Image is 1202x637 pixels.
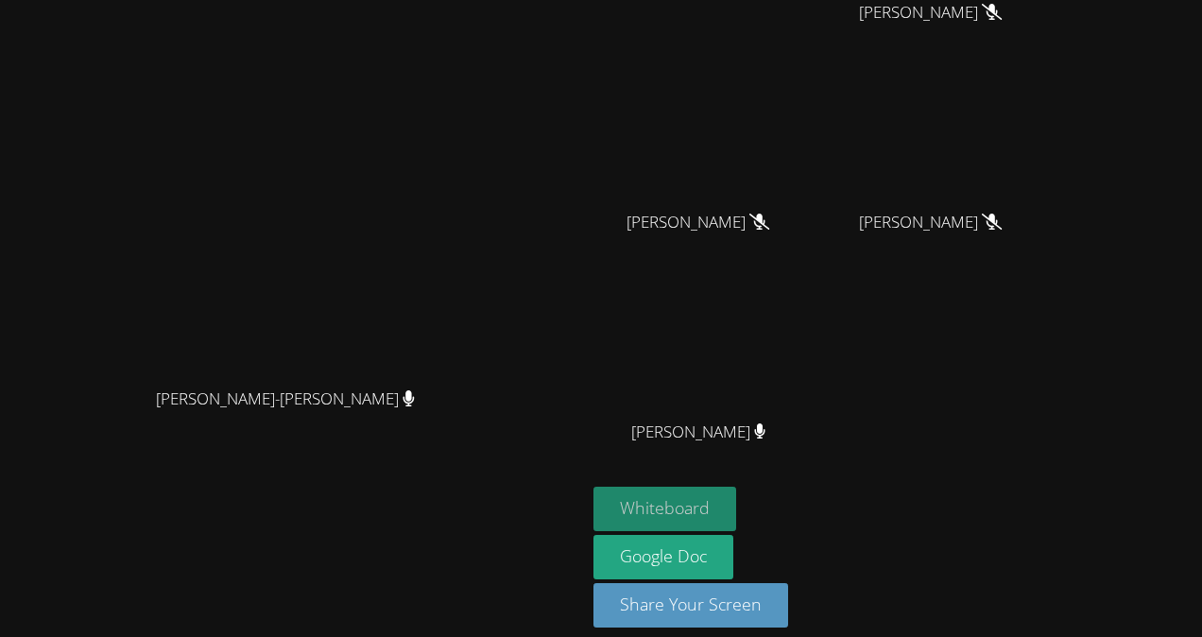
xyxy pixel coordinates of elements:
[631,419,766,446] span: [PERSON_NAME]
[593,583,788,628] button: Share Your Screen
[593,535,733,579] a: Google Doc
[593,487,736,531] button: Whiteboard
[627,209,769,236] span: [PERSON_NAME]
[156,386,415,413] span: [PERSON_NAME]-[PERSON_NAME]
[859,209,1002,236] span: [PERSON_NAME]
